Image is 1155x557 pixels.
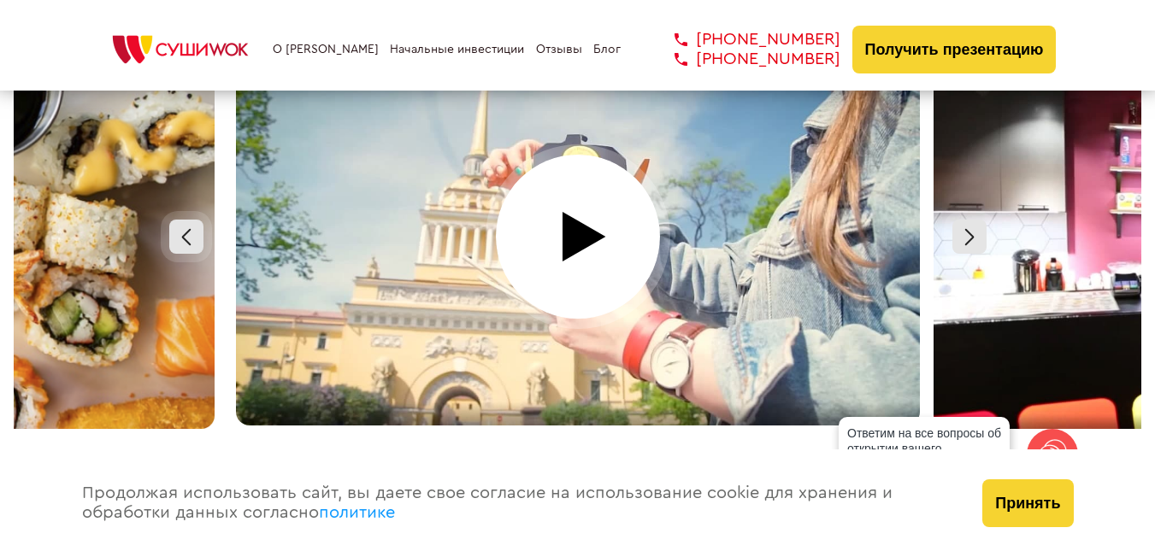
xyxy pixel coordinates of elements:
[65,449,966,557] div: Продолжая использовать сайт, вы даете свое согласие на использование cookie для хранения и обрабо...
[839,417,1010,480] div: Ответим на все вопросы об открытии вашего [PERSON_NAME]!
[649,50,840,69] a: [PHONE_NUMBER]
[649,30,840,50] a: [PHONE_NUMBER]
[390,43,524,56] a: Начальные инвестиции
[319,504,395,521] a: политике
[593,43,621,56] a: Блог
[852,26,1057,73] button: Получить презентацию
[982,479,1073,527] button: Принять
[273,43,379,56] a: О [PERSON_NAME]
[536,43,582,56] a: Отзывы
[99,31,262,68] img: СУШИWOK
